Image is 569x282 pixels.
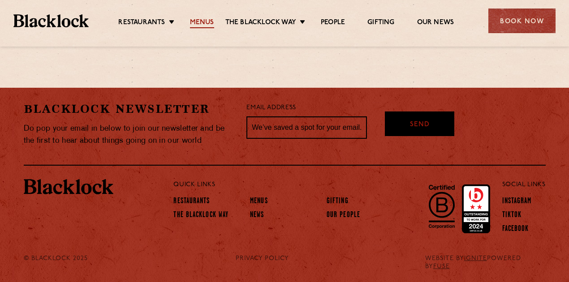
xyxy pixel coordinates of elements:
img: Accred_2023_2star.png [462,184,490,234]
a: News [250,211,264,221]
a: Restaurants [173,197,210,207]
label: Email Address [246,103,296,113]
a: Gifting [367,18,394,28]
div: Book Now [488,9,556,33]
a: The Blacklock Way [225,18,296,28]
a: Menus [190,18,214,28]
a: The Blacklock Way [173,211,228,221]
span: Send [410,120,430,130]
p: Do pop your email in below to join our newsletter and be the first to hear about things going on ... [24,123,233,147]
h2: Blacklock Newsletter [24,101,233,117]
a: Our People [327,211,360,221]
a: Facebook [502,225,529,235]
a: Instagram [502,197,532,207]
a: Restaurants [118,18,165,28]
a: People [321,18,345,28]
p: Social Links [502,179,546,191]
a: IGNITE [464,255,487,262]
a: PRIVACY POLICY [236,255,289,263]
input: We’ve saved a spot for your email... [246,116,367,139]
img: BL_Textured_Logo-footer-cropped.svg [13,14,89,27]
a: FUSE [433,263,450,270]
p: Quick Links [173,179,472,191]
div: © Blacklock 2025 [17,255,106,271]
a: TikTok [502,211,522,221]
img: BL_Textured_Logo-footer-cropped.svg [24,179,113,194]
a: Gifting [327,197,349,207]
a: Our News [417,18,454,28]
img: B-Corp-Logo-Black-RGB.svg [423,179,460,233]
a: Menus [250,197,268,207]
div: WEBSITE BY POWERED BY [418,255,552,271]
